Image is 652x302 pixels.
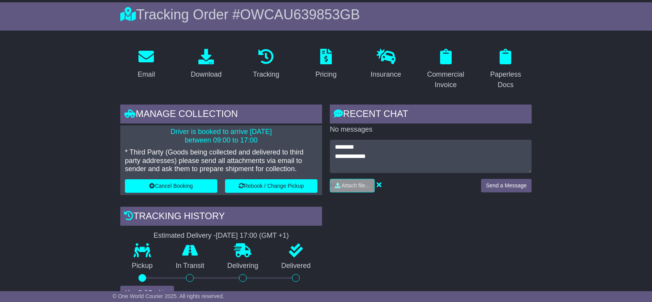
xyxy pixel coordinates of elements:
p: Delivered [270,262,323,270]
button: View Full Tracking [120,286,174,299]
div: Commercial Invoice [425,69,467,90]
p: Pickup [120,262,164,270]
button: Cancel Booking [125,179,217,193]
a: Paperless Docs [480,46,532,93]
p: * Third Party (Goods being collected and delivered to third party addresses) please send all atta... [125,148,317,173]
div: [DATE] 17:00 (GMT +1) [216,232,289,240]
a: Download [186,46,227,82]
div: Paperless Docs [485,69,527,90]
div: Tracking Order # [120,6,532,23]
a: Email [133,46,160,82]
div: Tracking [253,69,279,80]
span: OWCAU639853GB [240,7,360,22]
a: Tracking [248,46,284,82]
div: Pricing [315,69,336,80]
a: Commercial Invoice [420,46,472,93]
div: Estimated Delivery - [120,232,322,240]
div: Insurance [370,69,401,80]
button: Rebook / Change Pickup [225,179,317,193]
div: Manage collection [120,105,322,125]
div: RECENT CHAT [330,105,532,125]
p: Driver is booked to arrive [DATE] between 09:00 to 17:00 [125,128,317,144]
div: Tracking history [120,207,322,228]
div: Download [191,69,222,80]
p: In Transit [164,262,216,270]
p: Delivering [216,262,270,270]
div: Email [138,69,155,80]
span: © One World Courier 2025. All rights reserved. [113,293,224,299]
button: Send a Message [481,179,532,192]
a: Pricing [310,46,341,82]
p: No messages [330,125,532,134]
a: Insurance [365,46,406,82]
